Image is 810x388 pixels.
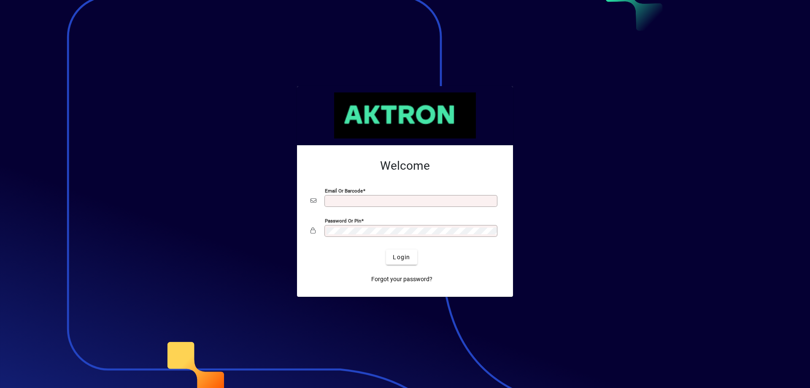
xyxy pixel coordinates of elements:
button: Login [386,250,417,265]
mat-label: Password or Pin [325,218,361,224]
span: Forgot your password? [371,275,432,284]
a: Forgot your password? [368,271,436,287]
mat-label: Email or Barcode [325,188,363,194]
h2: Welcome [310,159,499,173]
span: Login [393,253,410,262]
